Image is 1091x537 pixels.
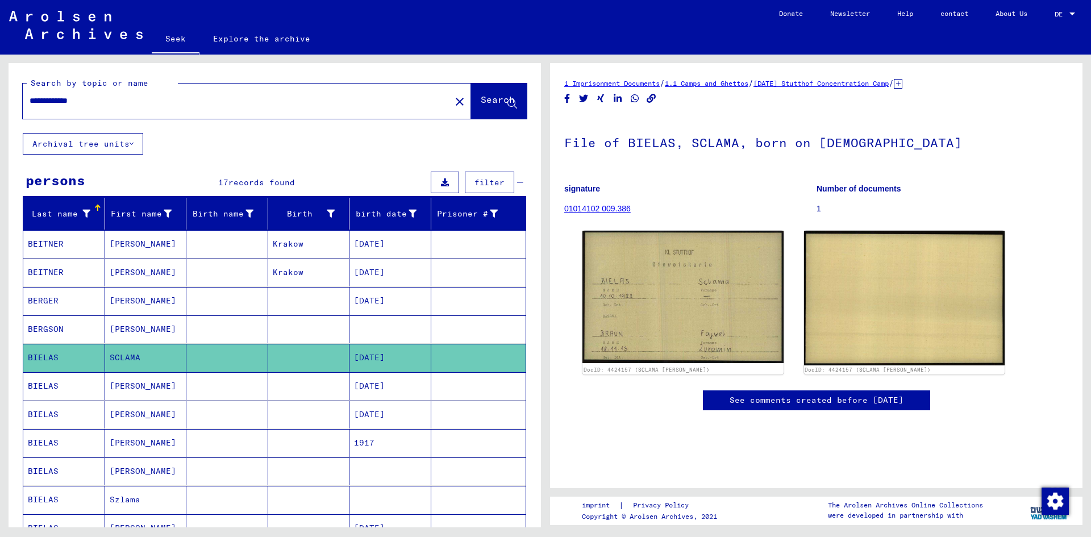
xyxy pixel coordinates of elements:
[191,205,268,223] div: Birth name
[354,381,385,391] font: [DATE]
[436,205,513,223] div: Prisoner #
[354,295,385,306] font: [DATE]
[448,90,471,113] button: Clear
[110,409,176,419] font: [PERSON_NAME]
[940,9,968,18] font: contact
[193,209,244,219] font: Birth name
[32,139,130,149] font: Archival tree units
[804,231,1005,365] img: 002.jpg
[633,501,689,509] font: Privacy Policy
[356,209,407,219] font: birth date
[28,324,64,334] font: BERGSON
[9,11,143,39] img: Arolsen_neg.svg
[110,494,140,505] font: Szlama
[624,499,702,511] a: Privacy Policy
[584,367,710,373] a: DocID: 4424157 (SCLAMA [PERSON_NAME])
[996,9,1027,18] font: About Us
[612,91,624,106] button: Share on LinkedIn
[32,209,78,219] font: Last name
[28,205,105,223] div: Last name
[152,25,199,55] a: Seek
[31,78,148,88] font: Search by topic or name
[779,9,803,18] font: Donate
[582,501,610,509] font: imprint
[110,381,176,391] font: [PERSON_NAME]
[748,78,753,88] font: /
[110,324,176,334] font: [PERSON_NAME]
[619,500,624,510] font: |
[273,205,349,223] div: Birth
[481,94,515,105] font: Search
[582,499,619,511] a: imprint
[354,267,385,277] font: [DATE]
[268,198,350,230] mat-header-cell: Birth
[110,523,176,533] font: [PERSON_NAME]
[28,295,59,306] font: BERGER
[665,79,748,88] font: 1.1 Camps and Ghettos
[165,34,186,44] font: Seek
[817,184,901,193] font: Number of documents
[564,135,962,151] font: File of BIELAS, SCLAMA, born on [DEMOGRAPHIC_DATA]
[28,494,59,505] font: BIELAS
[110,205,186,223] div: First name
[830,9,870,18] font: Newsletter
[660,78,665,88] font: /
[354,239,385,249] font: [DATE]
[23,133,143,155] button: Archival tree units
[828,511,963,519] font: were developed in partnership with
[471,84,527,119] button: Search
[354,523,385,533] font: [DATE]
[228,177,295,188] font: records found
[564,79,660,88] a: 1 Imprisonment Documents
[805,367,931,373] a: DocID: 4424157 (SCLAMA [PERSON_NAME])
[26,172,85,189] font: persons
[287,209,313,219] font: Birth
[889,78,894,88] font: /
[453,95,467,109] mat-icon: close
[730,395,903,405] font: See comments created before [DATE]
[110,295,176,306] font: [PERSON_NAME]
[354,352,385,363] font: [DATE]
[564,204,631,213] font: 01014102 009.386
[110,239,176,249] font: [PERSON_NAME]
[28,523,59,533] font: BIELAS
[354,438,374,448] font: 1917
[1042,488,1069,515] img: Change consent
[28,381,59,391] font: BIELAS
[28,438,59,448] font: BIELAS
[110,466,176,476] font: [PERSON_NAME]
[354,205,431,223] div: birth date
[349,198,431,230] mat-header-cell: birth date
[1055,10,1063,18] font: DE
[582,512,717,521] font: Copyright © Arolsen Archives, 2021
[213,34,310,44] font: Explore the archive
[646,91,657,106] button: Copy link
[28,352,59,363] font: BIELAS
[28,239,64,249] font: BEITNER
[730,394,903,406] a: See comments created before [DATE]
[199,25,324,52] a: Explore the archive
[218,177,228,188] font: 17
[28,267,64,277] font: BEITNER
[273,239,303,249] font: Krakow
[578,91,590,106] button: Share on Twitter
[753,79,889,88] a: [DATE] Stutthof Concentration Camp
[110,438,176,448] font: [PERSON_NAME]
[186,198,268,230] mat-header-cell: Birth name
[437,209,488,219] font: Prisoner #
[110,352,140,363] font: SCLAMA
[474,177,505,188] font: filter
[465,172,514,193] button: filter
[897,9,913,18] font: Help
[28,466,59,476] font: BIELAS
[561,91,573,106] button: Share on Facebook
[110,267,176,277] font: [PERSON_NAME]
[273,267,303,277] font: Krakow
[582,231,784,363] img: 001.jpg
[629,91,641,106] button: Share on WhatsApp
[595,91,607,106] button: Share on Xing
